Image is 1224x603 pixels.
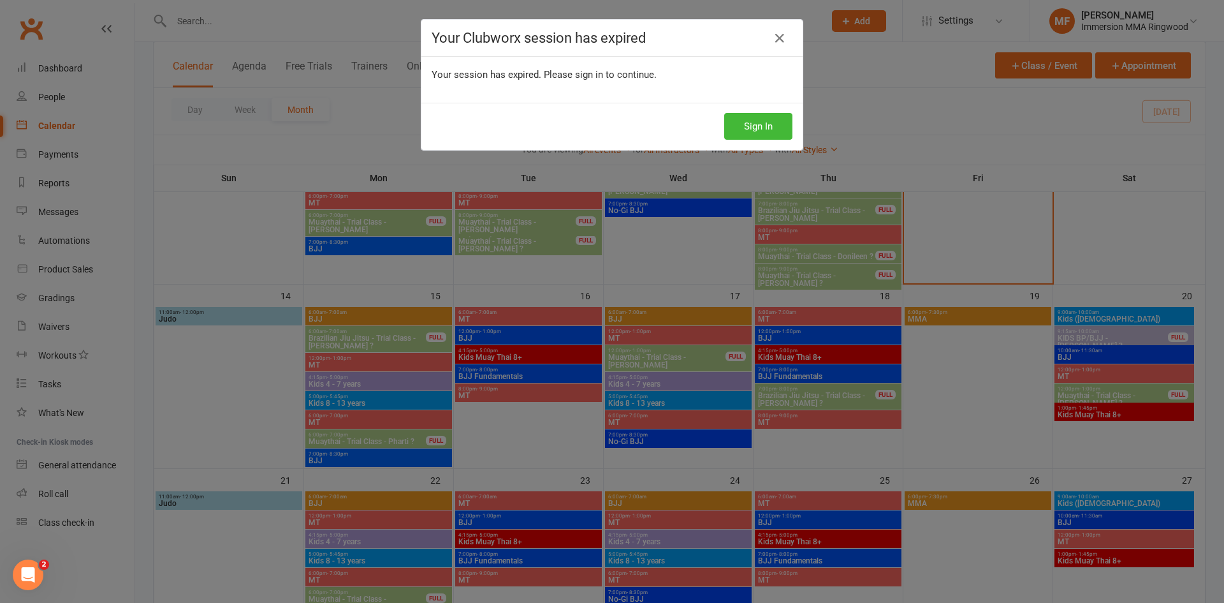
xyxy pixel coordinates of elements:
[13,560,43,590] iframe: Intercom live chat
[432,30,792,46] h4: Your Clubworx session has expired
[724,113,792,140] button: Sign In
[39,560,49,570] span: 2
[432,69,657,80] span: Your session has expired. Please sign in to continue.
[769,28,790,48] a: Close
